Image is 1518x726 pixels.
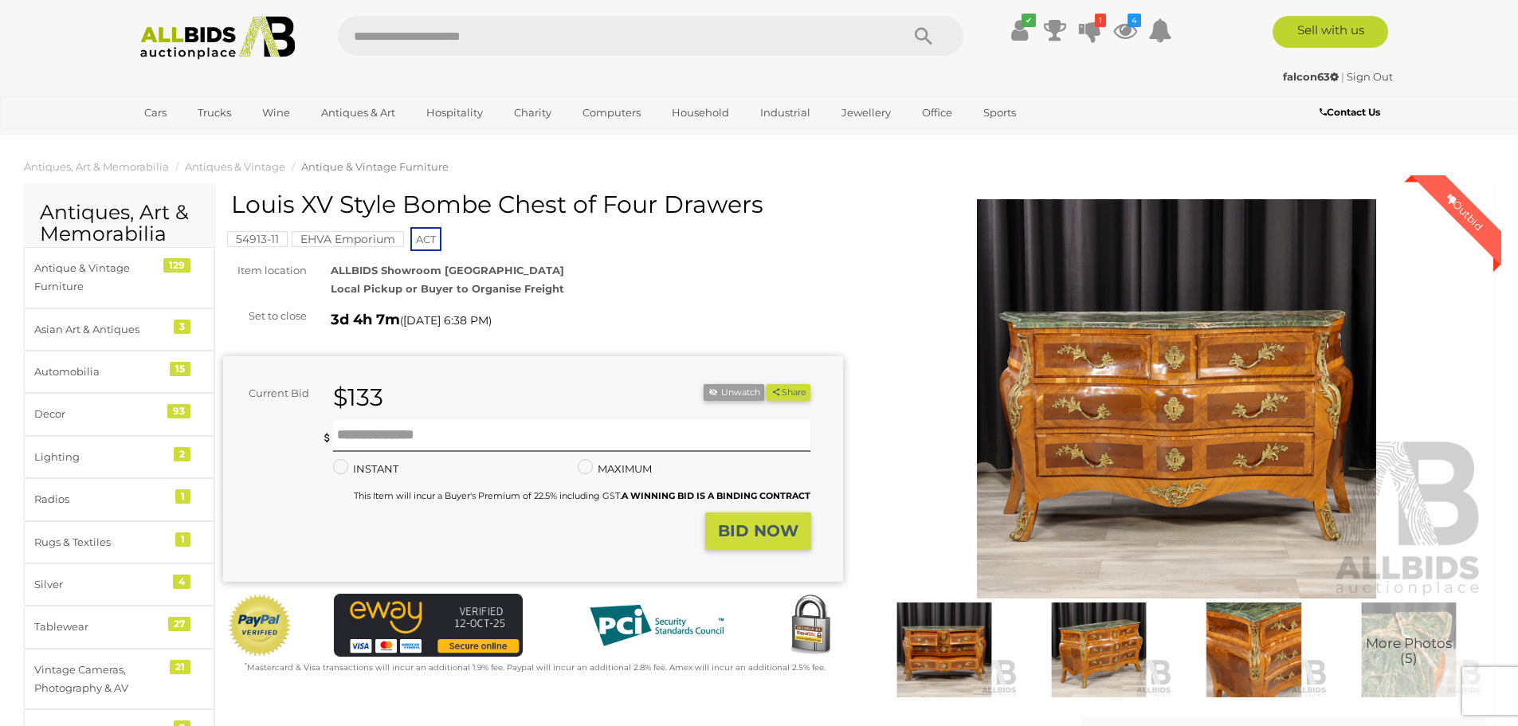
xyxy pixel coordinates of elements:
[301,160,449,173] a: Antique & Vintage Furniture
[661,100,739,126] a: Household
[704,384,764,401] li: Unwatch this item
[24,649,214,710] a: Vintage Cameras, Photography & AV 21
[705,512,811,550] button: BID NOW
[245,662,826,673] small: Mastercard & Visa transactions will incur an additional 1.9% fee. Paypal will incur an additional...
[34,661,166,698] div: Vintage Cameras, Photography & AV
[134,126,268,152] a: [GEOGRAPHIC_DATA]
[354,490,810,501] small: This Item will incur a Buyer's Premium of 22.5% including GST.
[34,618,166,636] div: Tablewear
[163,258,190,273] div: 129
[168,617,190,631] div: 27
[1128,14,1141,27] i: 4
[34,448,166,466] div: Lighting
[134,100,177,126] a: Cars
[704,384,764,401] button: Unwatch
[331,264,564,277] strong: ALLBIDS Showroom [GEOGRAPHIC_DATA]
[410,227,441,251] span: ACT
[24,521,214,563] a: Rugs & Textiles 1
[831,100,901,126] a: Jewellery
[211,261,319,280] div: Item location
[170,362,190,376] div: 15
[24,351,214,393] a: Automobilia 15
[24,308,214,351] a: Asian Art & Antiques 3
[292,233,404,245] a: EHVA Emporium
[223,384,321,402] div: Current Bid
[331,282,564,295] strong: Local Pickup or Buyer to Organise Freight
[34,533,166,551] div: Rugs & Textiles
[24,606,214,648] a: Tablewear 27
[24,393,214,435] a: Decor 93
[403,313,488,328] span: [DATE] 6:38 PM
[577,594,736,657] img: PCI DSS compliant
[34,320,166,339] div: Asian Art & Antiques
[884,16,963,56] button: Search
[24,563,214,606] a: Silver 4
[779,594,842,657] img: Secured by Rapid SSL
[211,307,319,325] div: Set to close
[973,100,1026,126] a: Sports
[1347,70,1393,83] a: Sign Out
[1341,70,1344,83] span: |
[1113,16,1137,45] a: 4
[1366,637,1452,666] span: More Photos (5)
[504,100,562,126] a: Charity
[231,191,839,218] h1: Louis XV Style Bombe Chest of Four Drawers
[185,160,285,173] a: Antiques & Vintage
[174,447,190,461] div: 2
[24,436,214,478] a: Lighting 2
[1336,602,1482,697] img: Louis XV Style Bombe Chest of Four Drawers
[34,259,166,296] div: Antique & Vintage Furniture
[34,363,166,381] div: Automobilia
[1273,16,1388,48] a: Sell with us
[227,594,292,657] img: Official PayPal Seal
[912,100,963,126] a: Office
[1008,16,1032,45] a: ✔
[767,384,810,401] button: Share
[1180,602,1327,697] img: Louis XV Style Bombe Chest of Four Drawers
[174,320,190,334] div: 3
[252,100,300,126] a: Wine
[331,311,400,328] strong: 3d 4h 7m
[333,383,383,412] strong: $133
[311,100,406,126] a: Antiques & Art
[867,199,1487,598] img: Louis XV Style Bombe Chest of Four Drawers
[750,100,821,126] a: Industrial
[1078,16,1102,45] a: 1
[1428,175,1501,249] div: Outbid
[1026,602,1172,697] img: Louis XV Style Bombe Chest of Four Drawers
[871,602,1018,697] img: Louis XV Style Bombe Chest of Four Drawers
[400,314,492,327] span: ( )
[187,100,241,126] a: Trucks
[34,405,166,423] div: Decor
[175,489,190,504] div: 1
[34,490,166,508] div: Radios
[334,594,523,657] img: eWAY Payment Gateway
[131,16,304,60] img: Allbids.com.au
[175,532,190,547] div: 1
[1320,106,1380,118] b: Contact Us
[572,100,651,126] a: Computers
[1283,70,1341,83] a: falcon63
[718,521,798,540] strong: BID NOW
[1095,14,1106,27] i: 1
[227,233,288,245] a: 54913-11
[1336,602,1482,697] a: More Photos(5)
[1022,14,1036,27] i: ✔
[24,247,214,308] a: Antique & Vintage Furniture 129
[170,660,190,674] div: 21
[292,231,404,247] mark: EHVA Emporium
[1320,104,1384,121] a: Contact Us
[40,202,198,245] h2: Antiques, Art & Memorabilia
[34,575,166,594] div: Silver
[227,231,288,247] mark: 54913-11
[1283,70,1339,83] strong: falcon63
[167,404,190,418] div: 93
[24,160,169,173] a: Antiques, Art & Memorabilia
[622,490,810,501] b: A WINNING BID IS A BINDING CONTRACT
[173,575,190,589] div: 4
[333,460,398,478] label: INSTANT
[416,100,493,126] a: Hospitality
